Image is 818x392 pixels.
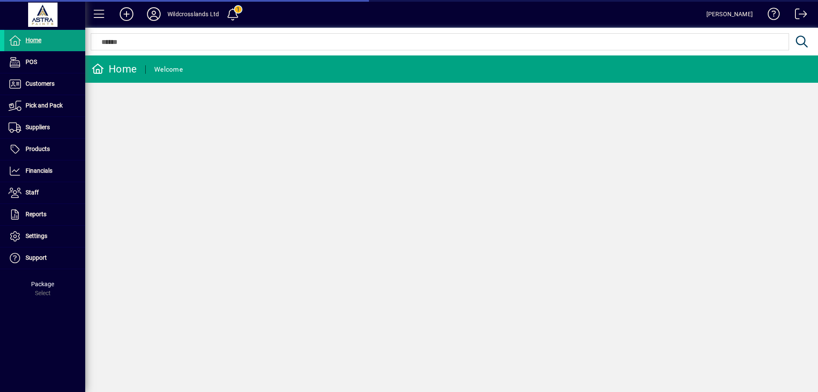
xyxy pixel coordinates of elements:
[4,160,85,182] a: Financials
[26,102,63,109] span: Pick and Pack
[4,247,85,269] a: Support
[4,182,85,203] a: Staff
[4,204,85,225] a: Reports
[4,52,85,73] a: POS
[4,139,85,160] a: Products
[26,211,46,218] span: Reports
[26,80,55,87] span: Customers
[92,62,137,76] div: Home
[26,58,37,65] span: POS
[26,145,50,152] span: Products
[31,281,54,287] span: Package
[26,254,47,261] span: Support
[26,232,47,239] span: Settings
[761,2,780,29] a: Knowledge Base
[706,7,753,21] div: [PERSON_NAME]
[26,167,52,174] span: Financials
[789,2,807,29] a: Logout
[26,189,39,196] span: Staff
[26,37,41,44] span: Home
[154,63,183,76] div: Welcome
[167,7,219,21] div: Wildcrosslands Ltd
[113,6,140,22] button: Add
[4,95,85,116] a: Pick and Pack
[4,117,85,138] a: Suppliers
[140,6,167,22] button: Profile
[26,124,50,131] span: Suppliers
[4,73,85,95] a: Customers
[4,226,85,247] a: Settings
